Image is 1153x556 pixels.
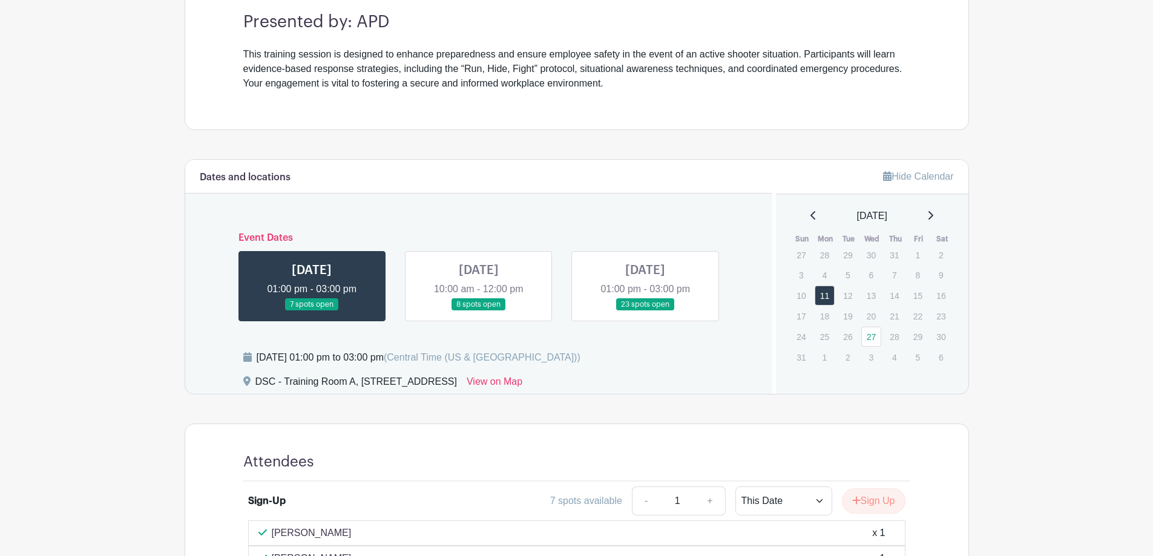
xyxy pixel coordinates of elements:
p: 29 [908,327,928,346]
p: 1 [815,348,835,367]
th: Wed [861,233,884,245]
p: 29 [838,246,858,264]
div: 7 spots available [550,494,622,508]
p: 21 [884,307,904,325]
a: + [695,486,725,515]
p: 26 [838,327,858,346]
p: 27 [791,246,811,264]
a: View on Map [467,374,522,394]
p: 1 [908,246,928,264]
th: Fri [907,233,931,245]
h6: Event Dates [229,232,729,244]
p: 5 [838,266,858,284]
h6: Dates and locations [200,172,291,183]
p: 31 [884,246,904,264]
span: (Central Time (US & [GEOGRAPHIC_DATA])) [384,352,580,362]
th: Sun [790,233,814,245]
p: 12 [838,286,858,305]
p: 6 [931,348,951,367]
p: 9 [931,266,951,284]
p: 28 [884,327,904,346]
p: 25 [815,327,835,346]
p: 14 [884,286,904,305]
p: 17 [791,307,811,325]
p: 2 [931,246,951,264]
p: 4 [884,348,904,367]
th: Mon [814,233,838,245]
p: 31 [791,348,811,367]
th: Sat [930,233,954,245]
span: [DATE] [857,209,887,223]
p: 15 [908,286,928,305]
a: 27 [861,327,881,347]
p: 30 [861,246,881,264]
th: Thu [884,233,907,245]
p: 19 [838,307,858,325]
div: Sign-Up [248,494,286,508]
p: 30 [931,327,951,346]
p: 4 [815,266,835,284]
p: 13 [861,286,881,305]
h4: Attendees [243,453,314,471]
p: 5 [908,348,928,367]
p: 28 [815,246,835,264]
p: 22 [908,307,928,325]
p: 8 [908,266,928,284]
div: x 1 [872,526,885,540]
p: 20 [861,307,881,325]
p: 23 [931,307,951,325]
div: DSC - Training Room A, [STREET_ADDRESS] [255,374,457,394]
p: 18 [815,307,835,325]
p: 16 [931,286,951,305]
p: 10 [791,286,811,305]
div: This training session is designed to enhance preparedness and ensure employee safety in the event... [243,47,910,91]
p: [PERSON_NAME] [272,526,352,540]
p: 3 [791,266,811,284]
a: Hide Calendar [883,171,953,182]
a: - [632,486,660,515]
p: 2 [838,348,858,367]
button: Sign Up [842,488,905,514]
p: 3 [861,348,881,367]
p: 24 [791,327,811,346]
h3: Presented by: APD [243,12,910,33]
th: Tue [837,233,861,245]
div: [DATE] 01:00 pm to 03:00 pm [257,350,580,365]
a: 11 [815,286,835,306]
p: 6 [861,266,881,284]
p: 7 [884,266,904,284]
